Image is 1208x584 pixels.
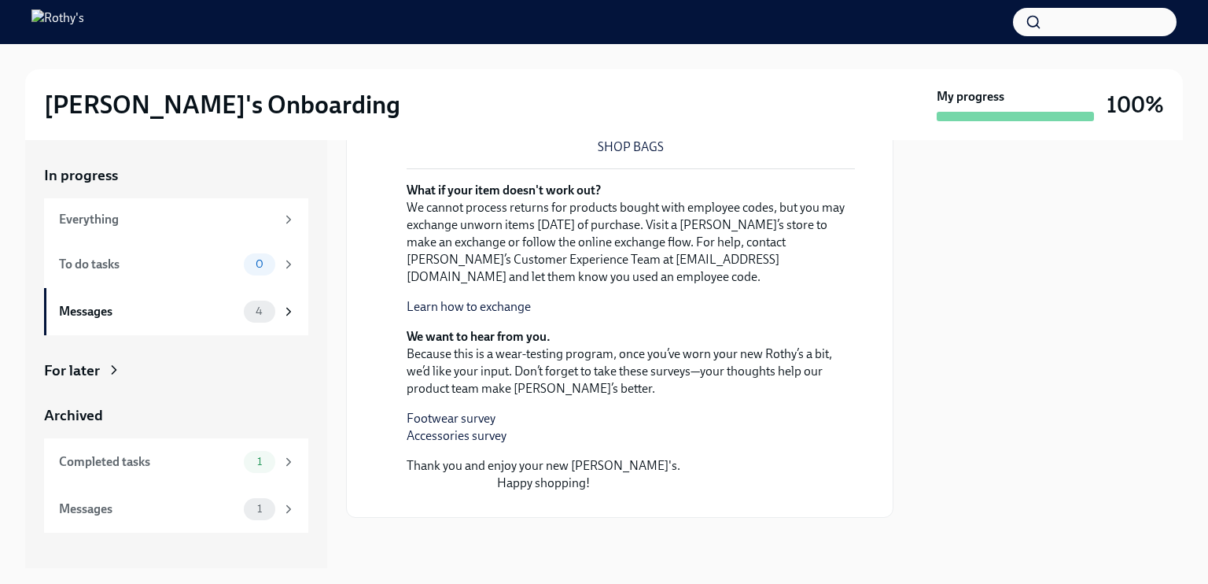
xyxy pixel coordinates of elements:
span: 1 [248,456,271,468]
a: Messages1 [44,486,308,533]
strong: My progress [937,88,1004,105]
strong: We want to hear from you. [407,329,551,344]
a: Everything [44,198,308,241]
span: 1 [248,503,271,515]
p: Because this is a wear-testing program, once you’ve worn your new Rothy’s a bit, we’d like your i... [407,328,855,397]
div: Completed tasks [59,453,238,471]
h2: [PERSON_NAME]'s Onboarding [44,89,400,120]
div: For later [44,360,100,381]
a: Footwear survey [407,411,495,426]
p: We cannot process returns for products bought with employee codes, but you may exchange unworn it... [407,182,855,286]
a: In progress [44,165,308,186]
div: Messages [59,303,238,320]
strong: What if your item doesn't work out? [407,183,601,198]
a: SHOP BAGS [598,139,664,154]
a: Archived [44,405,308,426]
img: Rothy's [31,9,84,35]
a: Accessories survey [407,428,506,443]
div: Messages [59,501,238,518]
a: Messages4 [44,288,308,335]
a: For later [44,360,308,381]
div: Everything [59,211,275,228]
div: To do tasks [59,256,238,273]
a: Completed tasks1 [44,438,308,486]
p: Thank you and enjoy your new [PERSON_NAME]'s. Happy shopping! [407,457,680,492]
span: 4 [246,305,272,317]
h3: 100% [1107,91,1164,119]
a: To do tasks0 [44,241,308,288]
a: Learn how to exchange [407,299,531,314]
span: 0 [246,258,273,270]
